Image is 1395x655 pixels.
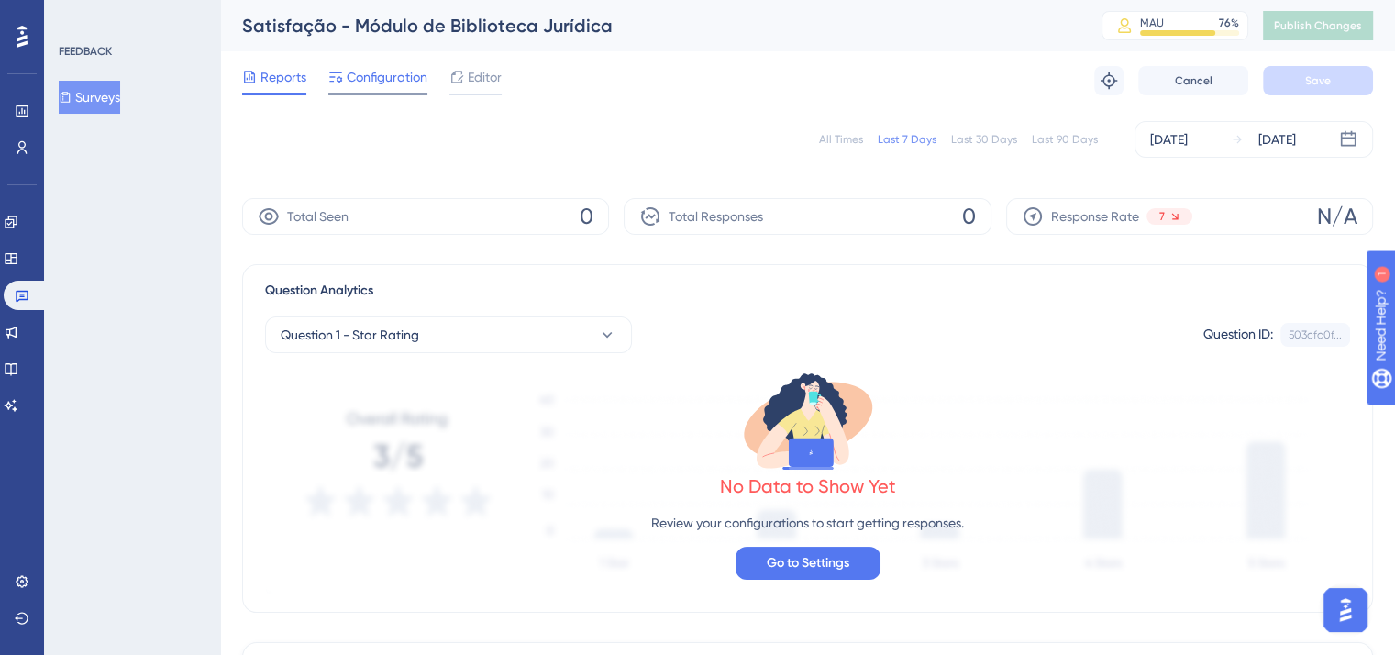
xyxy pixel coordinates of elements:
[819,132,863,147] div: All Times
[1258,128,1296,150] div: [DATE]
[1032,132,1098,147] div: Last 90 Days
[720,473,896,499] div: No Data to Show Yet
[1305,73,1331,88] span: Save
[468,66,502,88] span: Editor
[347,66,427,88] span: Configuration
[962,202,976,231] span: 0
[43,5,115,27] span: Need Help?
[265,316,632,353] button: Question 1 - Star Rating
[1219,16,1239,30] div: 76 %
[767,552,849,574] span: Go to Settings
[1263,66,1373,95] button: Save
[265,280,373,302] span: Question Analytics
[951,132,1017,147] div: Last 30 Days
[59,81,120,114] button: Surveys
[1150,128,1188,150] div: [DATE]
[1175,73,1212,88] span: Cancel
[878,132,936,147] div: Last 7 Days
[287,205,349,228] span: Total Seen
[736,547,880,580] button: Go to Settings
[1140,16,1164,30] div: MAU
[651,512,964,534] p: Review your configurations to start getting responses.
[1138,66,1248,95] button: Cancel
[127,9,133,24] div: 1
[1051,205,1139,228] span: Response Rate
[580,202,593,231] span: 0
[1159,209,1165,224] span: 7
[1318,583,1373,638] iframe: UserGuiding AI Assistant Launcher
[1289,327,1342,342] div: 503cfc0f...
[59,44,112,59] div: FEEDBACK
[281,324,419,346] span: Question 1 - Star Rating
[1317,202,1357,231] span: N/A
[669,205,763,228] span: Total Responses
[242,13,1056,39] div: Satisfação - Módulo de Biblioteca Jurídica
[1274,18,1362,33] span: Publish Changes
[1263,11,1373,40] button: Publish Changes
[260,66,306,88] span: Reports
[1203,323,1273,347] div: Question ID:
